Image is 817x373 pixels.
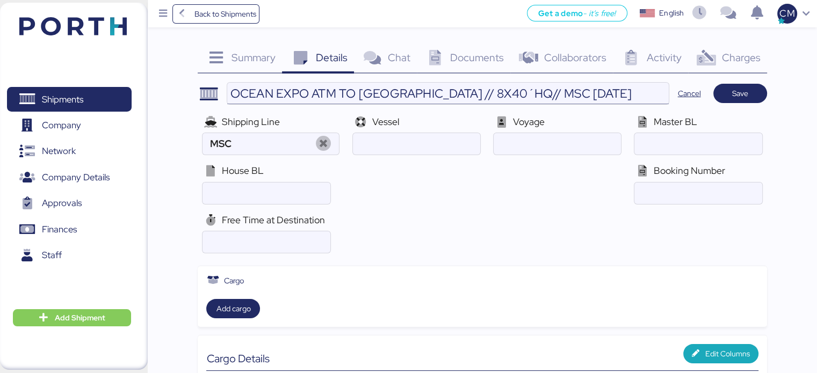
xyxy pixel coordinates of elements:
[513,115,545,128] span: Voyage
[7,113,132,138] a: Company
[732,87,748,100] span: Save
[7,217,132,242] a: Finances
[42,247,62,263] span: Staff
[705,347,750,360] span: Edit Columns
[224,275,244,287] span: Cargo
[172,4,260,24] a: Back to Shipments
[42,170,110,185] span: Company Details
[222,164,264,177] span: House BL
[678,87,701,100] span: Cancel
[654,115,697,128] span: Master BL
[42,222,77,237] span: Finances
[42,118,81,133] span: Company
[216,302,250,315] span: Add cargo
[721,50,760,64] span: Charges
[450,50,504,64] span: Documents
[669,84,710,103] button: Cancel
[654,164,725,177] span: Booking Number
[55,311,105,324] span: Add Shipment
[387,50,410,64] span: Chat
[647,50,682,64] span: Activity
[42,195,82,211] span: Approvals
[683,344,758,363] button: Edit Columns
[7,243,132,268] a: Staff
[154,5,172,23] button: Menu
[316,50,348,64] span: Details
[42,92,83,107] span: Shipments
[7,191,132,216] a: Approvals
[206,299,260,318] button: Add cargo
[372,115,399,128] span: Vessel
[7,139,132,164] a: Network
[206,352,482,365] div: Cargo Details
[7,87,132,112] a: Shipments
[222,115,280,128] span: Shipping Line
[659,8,684,19] div: English
[42,143,76,159] span: Network
[232,50,276,64] span: Summary
[222,214,325,226] span: Free Time at Destination
[779,6,794,20] span: CM
[7,165,132,190] a: Company Details
[194,8,256,20] span: Back to Shipments
[13,309,131,326] button: Add Shipment
[713,84,767,103] button: Save
[544,50,606,64] span: Collaborators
